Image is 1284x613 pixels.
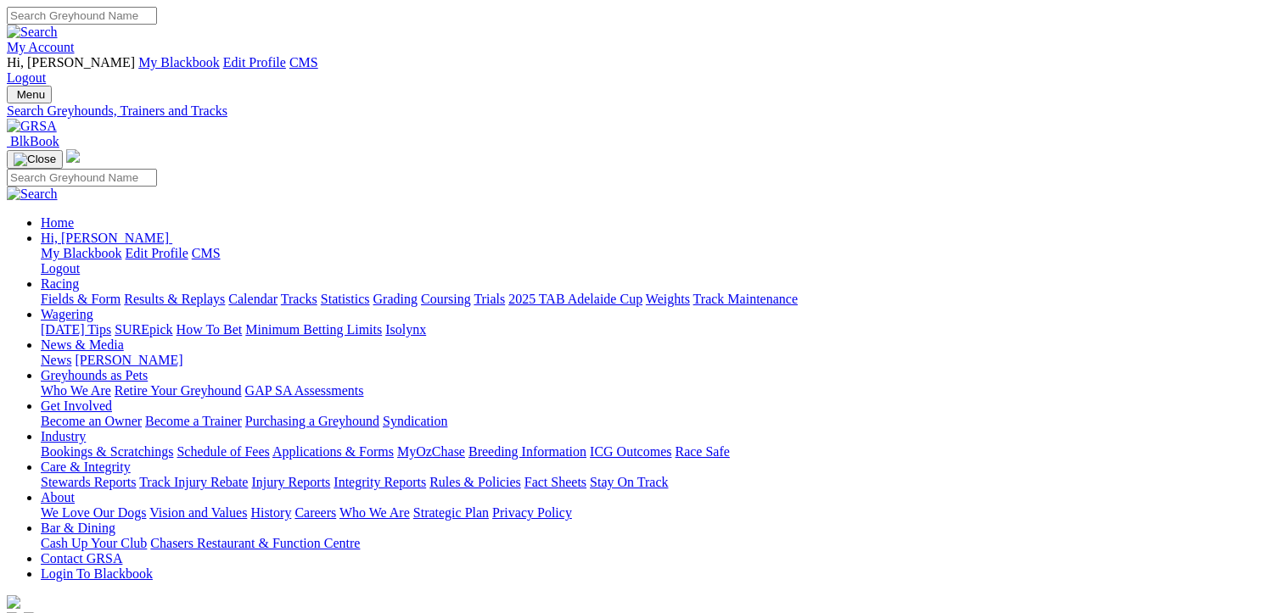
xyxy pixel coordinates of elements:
a: Cash Up Your Club [41,536,147,550]
div: Care & Integrity [41,475,1277,490]
span: Hi, [PERSON_NAME] [41,231,169,245]
a: Strategic Plan [413,505,489,520]
a: Rules & Policies [429,475,521,489]
div: News & Media [41,353,1277,368]
input: Search [7,169,157,187]
div: My Account [7,55,1277,86]
a: Contact GRSA [41,551,122,566]
a: We Love Our Dogs [41,505,146,520]
img: Search [7,187,58,202]
a: My Blackbook [138,55,220,70]
a: Stay On Track [590,475,668,489]
a: BlkBook [7,134,59,148]
a: Results & Replays [124,292,225,306]
a: Racing [41,276,79,291]
img: Close [14,153,56,166]
a: News [41,353,71,367]
a: Isolynx [385,322,426,337]
a: Search Greyhounds, Trainers and Tracks [7,103,1277,119]
a: Chasers Restaurant & Function Centre [150,536,360,550]
a: Bar & Dining [41,521,115,535]
a: CMS [192,246,221,260]
a: ICG Outcomes [590,444,671,459]
a: Grading [373,292,418,306]
a: CMS [289,55,318,70]
div: Hi, [PERSON_NAME] [41,246,1277,276]
a: Applications & Forms [272,444,394,459]
a: Industry [41,429,86,443]
a: News & Media [41,337,124,352]
a: Bookings & Scratchings [41,444,173,459]
a: Wagering [41,307,93,321]
img: Search [7,25,58,40]
a: Coursing [421,292,471,306]
a: Home [41,215,74,230]
a: Weights [646,292,690,306]
a: Become a Trainer [145,414,242,428]
a: Get Involved [41,398,112,413]
img: logo-grsa-white.png [66,149,80,163]
a: Statistics [321,292,370,306]
a: History [250,505,291,520]
a: Calendar [228,292,278,306]
a: Who We Are [339,505,410,520]
a: Purchasing a Greyhound [245,414,379,428]
a: Track Maintenance [693,292,798,306]
div: Bar & Dining [41,536,1277,551]
div: Get Involved [41,414,1277,429]
div: Wagering [41,322,1277,337]
a: MyOzChase [397,444,465,459]
a: Fields & Form [41,292,121,306]
a: Breeding Information [468,444,586,459]
a: Tracks [281,292,317,306]
a: Schedule of Fees [177,444,269,459]
a: My Account [7,40,75,54]
a: Hi, [PERSON_NAME] [41,231,172,245]
a: About [41,490,75,504]
div: Racing [41,292,1277,307]
a: Vision and Values [149,505,247,520]
a: Trials [474,292,505,306]
button: Toggle navigation [7,150,63,169]
a: [PERSON_NAME] [75,353,182,367]
a: [DATE] Tips [41,322,111,337]
img: GRSA [7,119,57,134]
span: Hi, [PERSON_NAME] [7,55,135,70]
a: Track Injury Rebate [139,475,248,489]
a: Race Safe [675,444,729,459]
a: Login To Blackbook [41,566,153,581]
a: Syndication [383,414,447,428]
a: Careers [294,505,336,520]
input: Search [7,7,157,25]
a: 2025 TAB Adelaide Cup [508,292,642,306]
a: Privacy Policy [492,505,572,520]
span: BlkBook [10,134,59,148]
div: Industry [41,444,1277,460]
div: About [41,505,1277,521]
a: Logout [7,70,46,85]
span: Menu [17,88,45,101]
a: Care & Integrity [41,460,131,474]
a: My Blackbook [41,246,122,260]
a: Stewards Reports [41,475,136,489]
a: Edit Profile [223,55,286,70]
a: Who We Are [41,383,111,398]
a: How To Bet [177,322,243,337]
a: Injury Reports [251,475,330,489]
a: Fact Sheets [524,475,586,489]
a: Logout [41,261,80,276]
a: SUREpick [115,322,172,337]
a: Greyhounds as Pets [41,368,148,382]
a: Edit Profile [126,246,188,260]
a: Integrity Reports [334,475,426,489]
a: Retire Your Greyhound [115,383,242,398]
button: Toggle navigation [7,86,52,103]
img: logo-grsa-white.png [7,595,20,609]
a: GAP SA Assessments [245,383,364,398]
a: Minimum Betting Limits [245,322,382,337]
div: Greyhounds as Pets [41,383,1277,398]
a: Become an Owner [41,414,142,428]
